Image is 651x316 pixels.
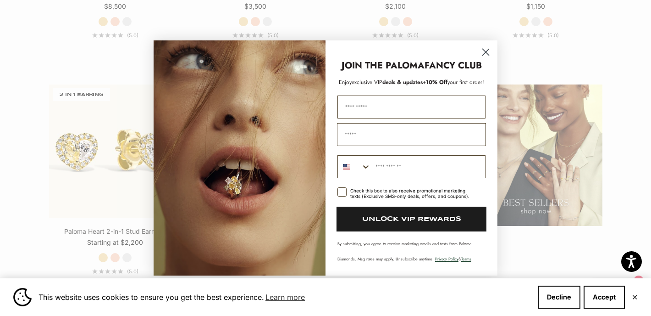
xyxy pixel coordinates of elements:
[343,163,350,170] img: United States
[339,78,352,86] span: Enjoy
[337,207,486,231] button: UNLOCK VIP REWARDS
[478,44,494,60] button: Close dialog
[338,156,371,178] button: Search Countries
[154,40,325,276] img: Loading...
[39,290,530,304] span: This website uses cookies to ensure you get the best experience.
[337,241,485,262] p: By submitting, you agree to receive marketing emails and texts from Paloma Diamonds. Msg rates ma...
[352,78,382,86] span: exclusive VIP
[371,156,485,178] input: Phone Number
[342,59,425,72] strong: JOIN THE PALOMA
[584,286,625,309] button: Accept
[461,256,471,262] a: Terms
[13,288,32,306] img: Cookie banner
[632,294,638,300] button: Close
[426,78,447,86] span: 10% Off
[435,256,473,262] span: & .
[264,290,306,304] a: Learn more
[538,286,580,309] button: Decline
[352,78,423,86] span: deals & updates
[435,256,458,262] a: Privacy Policy
[350,188,474,199] div: Check this box to also receive promotional marketing texts (Exclusive SMS-only deals, offers, and...
[337,123,486,146] input: Email
[425,59,482,72] strong: FANCY CLUB
[337,96,485,118] input: First Name
[423,78,484,86] span: + your first order!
